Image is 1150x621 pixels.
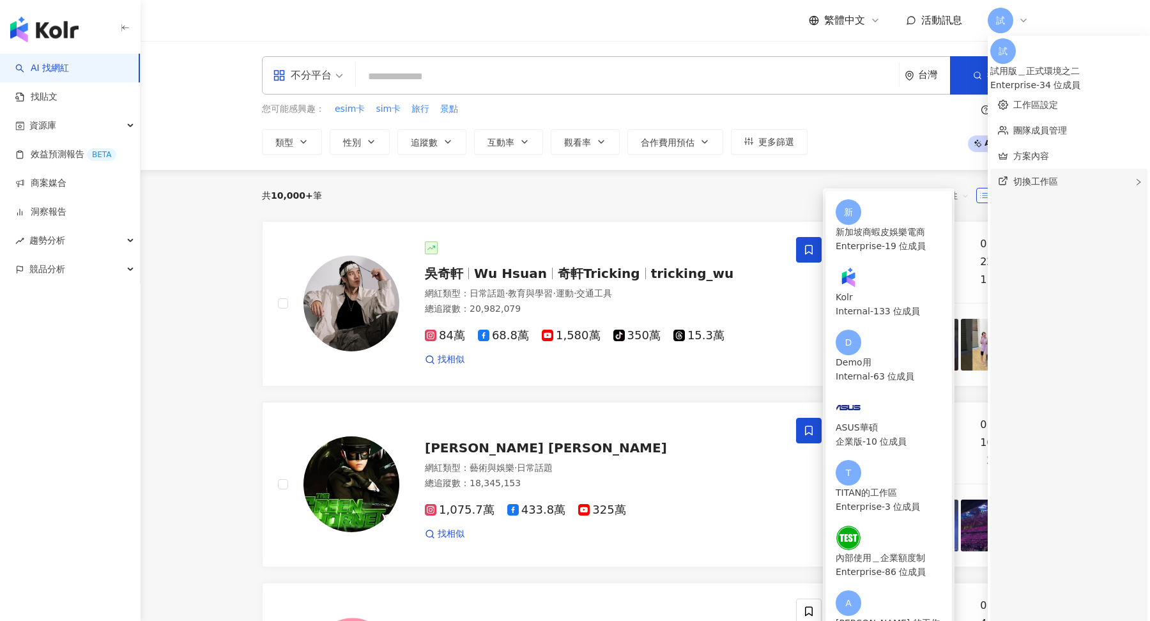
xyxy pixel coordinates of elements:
img: logo [10,17,79,42]
div: ASUS華碩 [836,420,942,434]
span: Wu Hsuan [474,266,547,281]
div: Internal - 133 位成員 [836,304,942,318]
span: esim卡 [335,103,365,116]
span: 繁體中文 [824,13,865,27]
div: 0.25% [980,237,1013,251]
button: 互動率 [474,129,543,155]
span: 日常話題 [470,288,505,298]
button: sim卡 [375,102,401,116]
div: Enterprise - 3 位成員 [836,500,942,514]
span: · [505,288,508,298]
span: 新 [844,205,853,219]
div: 0.85% [980,418,1013,432]
span: 84萬 [425,329,465,342]
span: · [574,288,576,298]
span: 更多篩選 [758,137,794,147]
img: post-image [961,319,1013,371]
div: TITAN的工作區 [836,486,942,500]
a: searchAI 找網紅 [15,62,69,75]
span: 活動訊息 [921,14,962,26]
button: 合作費用預估 [627,129,723,155]
span: 10,000+ [271,190,313,201]
span: A [845,596,852,610]
a: 找相似 [425,528,464,540]
span: D [845,335,852,349]
span: 找相似 [438,353,464,366]
div: 新加坡商蝦皮娛樂電商 [836,225,942,239]
div: Enterprise - 86 位成員 [836,565,942,579]
img: KOL Avatar [303,256,399,351]
a: 工作區設定 [1013,100,1058,110]
div: 網紅類型 ： [425,462,781,475]
span: 追蹤數 [411,137,438,148]
span: 325萬 [578,503,625,517]
span: 68.8萬 [478,329,529,342]
span: 運動 [556,288,574,298]
span: 性別 [343,137,361,148]
div: 共 筆 [262,190,322,201]
span: tricking_wu [651,266,734,281]
a: 團隊成員管理 [1013,125,1067,135]
a: 方案內容 [1013,151,1049,161]
span: environment [905,71,914,80]
div: Demo用 [836,355,942,369]
span: 合作費用預估 [641,137,694,148]
div: 企業版 - 10 位成員 [836,434,942,448]
span: 觀看率 [564,137,591,148]
div: 內部使用＿企業額度制 [836,551,942,565]
span: 交通工具 [576,288,612,298]
a: 找相似 [425,353,464,366]
div: 16.2% [980,436,1013,450]
span: 您可能感興趣： [262,103,325,116]
div: 2.6% [986,454,1013,468]
button: 搜尋 [950,56,1028,95]
span: 旅行 [411,103,429,116]
button: 更多篩選 [731,129,808,155]
img: unnamed.png [836,526,861,550]
div: 總追蹤數 ： 18,345,153 [425,477,781,490]
span: T [846,466,852,480]
a: 找貼文 [15,91,57,103]
button: 旅行 [411,102,430,116]
span: 找相似 [438,528,464,540]
span: 類型 [275,137,293,148]
img: Kolr%20app%20icon%20%281%29.png [836,265,861,289]
div: 0.17% [980,599,1013,613]
span: · [553,288,555,298]
button: 追蹤數 [397,129,466,155]
div: 22.7% [980,255,1013,269]
button: 類型 [262,129,322,155]
div: 網紅類型 ： [425,287,781,300]
button: 觀看率 [551,129,620,155]
button: esim卡 [334,102,365,116]
div: 排序： [897,185,976,206]
a: 效益預測報告BETA [15,148,116,161]
span: 搜尋 [987,70,1005,80]
span: 350萬 [613,329,661,342]
span: 趨勢分析 [29,226,65,255]
span: 互動率 [487,137,514,148]
span: · [514,463,517,473]
div: 1.28% [980,273,1013,287]
div: Internal - 63 位成員 [836,369,942,383]
span: 433.8萬 [507,503,566,517]
span: 競品分析 [29,255,65,284]
a: KOL Avatar[PERSON_NAME] [PERSON_NAME]網紅類型：藝術與娛樂·日常話題總追蹤數：18,345,1531,075.7萬433.8萬325萬找相似互動率questi... [262,402,1029,567]
span: 景點 [440,103,458,116]
span: question-circle [981,105,990,114]
a: KOL Avatar吳奇軒Wu Hsuan奇軒Trickingtricking_wu網紅類型：日常話題·教育與學習·運動·交通工具總追蹤數：20,982,07984萬68.8萬1,580萬350... [262,221,1029,387]
span: sim卡 [376,103,401,116]
div: Enterprise - 19 位成員 [836,239,942,253]
div: 不分平台 [273,65,332,86]
span: 試 [999,44,1008,58]
span: 切換工作區 [1013,176,1058,187]
span: [PERSON_NAME] [PERSON_NAME] [425,440,667,456]
button: 景點 [440,102,459,116]
button: 性別 [330,129,390,155]
span: 1,075.7萬 [425,503,494,517]
div: Enterprise - 34 位成員 [990,78,1147,92]
span: appstore [273,69,286,82]
span: 藝術與娛樂 [470,463,514,473]
span: 試 [996,13,1005,27]
div: 台灣 [918,70,950,80]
